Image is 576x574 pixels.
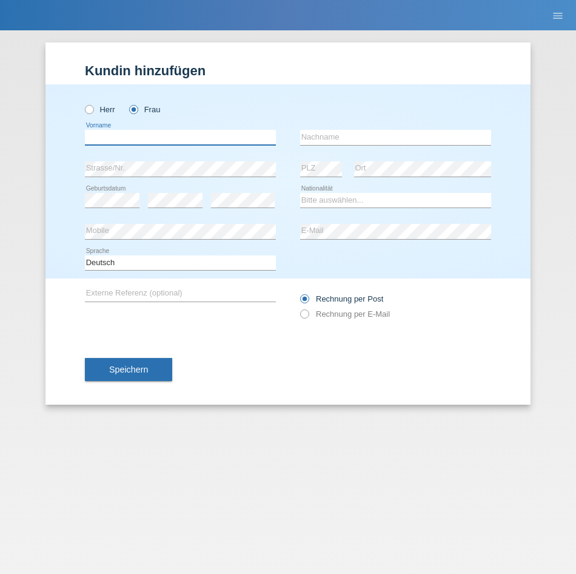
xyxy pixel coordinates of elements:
[85,105,93,113] input: Herr
[300,309,390,319] label: Rechnung per E-Mail
[109,365,148,374] span: Speichern
[85,63,491,78] h1: Kundin hinzufügen
[552,10,564,22] i: menu
[300,294,308,309] input: Rechnung per Post
[300,309,308,325] input: Rechnung per E-Mail
[85,105,115,114] label: Herr
[129,105,160,114] label: Frau
[85,358,172,381] button: Speichern
[300,294,383,303] label: Rechnung per Post
[129,105,137,113] input: Frau
[546,12,570,19] a: menu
